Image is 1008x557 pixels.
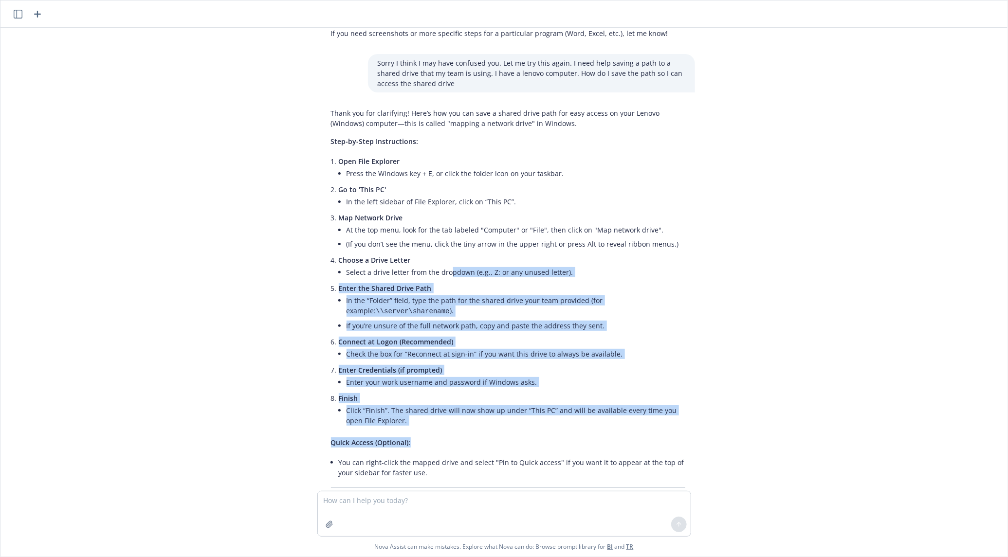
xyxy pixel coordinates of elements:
[347,403,685,428] li: Click “Finish”. The shared drive will now show up under “This PC” and will be available every tim...
[339,394,358,403] span: Finish
[376,307,450,315] code: \\server\sharename
[339,255,411,265] span: Choose a Drive Letter
[378,58,685,89] p: Sorry I think I may have confused you. Let me try this again. I need help saving a path to a shar...
[339,284,432,293] span: Enter the Shared Drive Path
[339,185,386,194] span: Go to 'This PC'
[339,365,442,375] span: Enter Credentials (if prompted)
[339,455,685,480] li: You can right-click the mapped drive and select "Pin to Quick access" if you want it to appear at...
[331,137,419,146] span: Step-by-Step Instructions:
[339,213,403,222] span: Map Network Drive
[607,542,613,551] a: BI
[347,237,685,251] li: (If you don’t see the menu, click the tiny arrow in the upper right or press Alt to reveal ribbon...
[331,28,685,38] p: If you need screenshots or more specific steps for a particular program (Word, Excel, etc.), let ...
[347,319,685,333] li: If you’re unsure of the full network path, copy and paste the address they sent.
[347,166,685,180] li: Press the Windows key + E, or click the folder icon on your taskbar.
[331,108,685,128] p: Thank you for clarifying! Here’s how you can save a shared drive path for easy access on your Len...
[347,293,685,319] li: In the “Folder” field, type the path for the shared drive your team provided (for example: ).
[347,375,685,389] li: Enter your work username and password if Windows asks.
[626,542,634,551] a: TR
[347,223,685,237] li: At the top menu, look for the tab labeled "Computer" or "File", then click on "Map network drive".
[339,157,400,166] span: Open File Explorer
[347,195,685,209] li: In the left sidebar of File Explorer, click on “This PC”.
[347,347,685,361] li: Check the box for “Reconnect at sign-in” if you want this drive to always be available.
[375,537,634,557] span: Nova Assist can make mistakes. Explore what Nova can do: Browse prompt library for and
[347,265,685,279] li: Select a drive letter from the dropdown (e.g., Z: or any unused letter).
[339,337,454,346] span: Connect at Logon (Recommended)
[331,438,411,447] span: Quick Access (Optional):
